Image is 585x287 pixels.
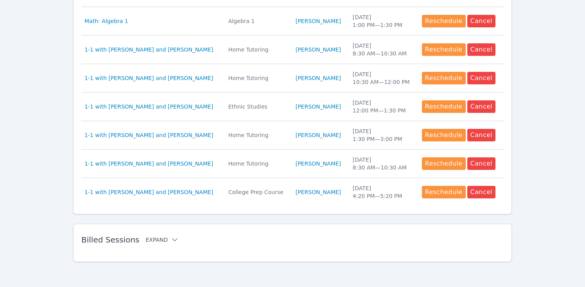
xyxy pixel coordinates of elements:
span: Billed Sessions [81,235,139,244]
button: Cancel [467,43,496,56]
button: Reschedule [422,15,466,27]
div: Ethnic Studies [228,103,286,111]
a: 1-1 with [PERSON_NAME] and [PERSON_NAME] [84,103,213,111]
a: [PERSON_NAME] [296,74,341,82]
div: [DATE] 8:30 AM — 10:30 AM [353,42,413,57]
button: Reschedule [422,43,466,56]
div: [DATE] 4:20 PM — 5:20 PM [353,184,413,200]
a: 1-1 with [PERSON_NAME] and [PERSON_NAME] [84,46,213,53]
button: Expand [145,236,179,244]
tr: 1-1 with [PERSON_NAME] and [PERSON_NAME]Home Tutoring[PERSON_NAME][DATE]10:30 AM—12:00 PMReschedu... [81,64,504,93]
tr: 1-1 with [PERSON_NAME] and [PERSON_NAME]College Prep Course[PERSON_NAME][DATE]4:20 PM—5:20 PMResc... [81,178,504,206]
tr: Math: Algebra 1Algebra 1[PERSON_NAME][DATE]1:00 PM—1:30 PMRescheduleCancel [81,7,504,36]
tr: 1-1 with [PERSON_NAME] and [PERSON_NAME]Ethnic Studies[PERSON_NAME][DATE]12:00 PM—1:30 PMReschedu... [81,93,504,121]
div: Algebra 1 [228,17,286,25]
button: Cancel [467,129,496,141]
div: Home Tutoring [228,160,286,168]
a: 1-1 with [PERSON_NAME] and [PERSON_NAME] [84,160,213,168]
div: College Prep Course [228,188,286,196]
a: [PERSON_NAME] [296,160,341,168]
a: 1-1 with [PERSON_NAME] and [PERSON_NAME] [84,74,213,82]
button: Cancel [467,186,496,198]
button: Cancel [467,157,496,170]
button: Reschedule [422,100,466,113]
button: Reschedule [422,186,466,198]
tr: 1-1 with [PERSON_NAME] and [PERSON_NAME]Home Tutoring[PERSON_NAME][DATE]8:30 AM—10:30 AMReschedul... [81,150,504,178]
div: [DATE] 10:30 AM — 12:00 PM [353,70,413,86]
button: Cancel [467,100,496,113]
button: Reschedule [422,72,466,84]
a: Math: Algebra 1 [84,17,128,25]
button: Reschedule [422,129,466,141]
a: [PERSON_NAME] [296,188,341,196]
button: Cancel [467,72,496,84]
a: [PERSON_NAME] [296,17,341,25]
div: Home Tutoring [228,46,286,53]
tr: 1-1 with [PERSON_NAME] and [PERSON_NAME]Home Tutoring[PERSON_NAME][DATE]1:30 PM—3:00 PMReschedule... [81,121,504,150]
div: [DATE] 12:00 PM — 1:30 PM [353,99,413,114]
a: [PERSON_NAME] [296,131,341,139]
div: [DATE] 1:30 PM — 3:00 PM [353,127,413,143]
div: [DATE] 8:30 AM — 10:30 AM [353,156,413,171]
button: Reschedule [422,157,466,170]
tr: 1-1 with [PERSON_NAME] and [PERSON_NAME]Home Tutoring[PERSON_NAME][DATE]8:30 AM—10:30 AMReschedul... [81,36,504,64]
a: 1-1 with [PERSON_NAME] and [PERSON_NAME] [84,188,213,196]
a: [PERSON_NAME] [296,103,341,111]
a: 1-1 with [PERSON_NAME] and [PERSON_NAME] [84,131,213,139]
div: Home Tutoring [228,131,286,139]
div: Home Tutoring [228,74,286,82]
a: [PERSON_NAME] [296,46,341,53]
div: [DATE] 1:00 PM — 1:30 PM [353,13,413,29]
button: Cancel [467,15,496,27]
